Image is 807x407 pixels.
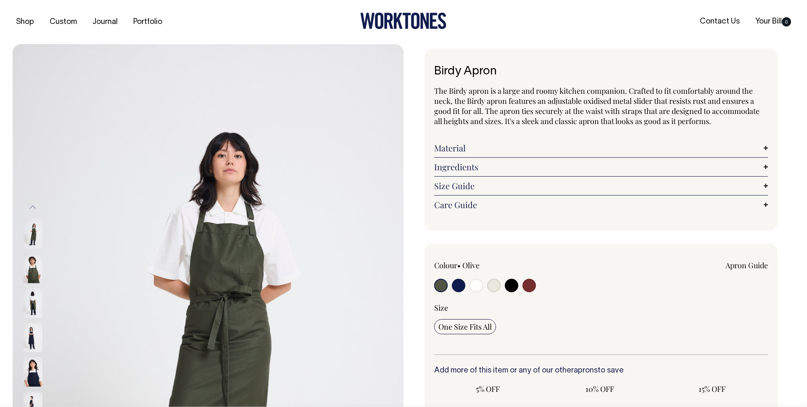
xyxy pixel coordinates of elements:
[24,254,42,283] img: olive
[438,384,537,394] span: 5% OFF
[24,322,42,352] img: dark-navy
[24,288,42,317] img: olive
[434,65,768,78] h1: Birdy Apron
[696,15,743,29] a: Contact Us
[434,181,768,191] a: Size Guide
[752,15,794,29] a: Your Bill0
[658,381,765,396] input: 15% OFF
[434,367,768,375] h6: Add more of this item or any of our other to save
[46,15,80,29] a: Custom
[24,219,42,248] img: olive
[89,15,121,29] a: Journal
[130,15,166,29] a: Portfolio
[438,322,492,332] span: One Size Fits All
[782,17,791,26] span: 0
[546,381,654,396] input: 10% OFF
[434,143,768,153] a: Material
[434,86,760,126] span: The Birdy apron is a large and roomy kitchen companion. Crafted to fit comfortably around the nec...
[434,200,768,210] a: Care Guide
[26,198,39,217] button: Previous
[662,384,761,394] span: 15% OFF
[462,260,480,270] label: Olive
[574,367,598,374] a: aprons
[725,260,768,270] a: Apron Guide
[434,381,541,396] input: 5% OFF
[434,319,496,334] input: One Size Fits All
[551,384,649,394] span: 10% OFF
[434,162,768,172] a: Ingredients
[13,15,37,29] a: Shop
[434,303,768,313] div: Size
[457,260,461,270] span: •
[434,260,568,270] div: Colour
[24,357,42,386] img: dark-navy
